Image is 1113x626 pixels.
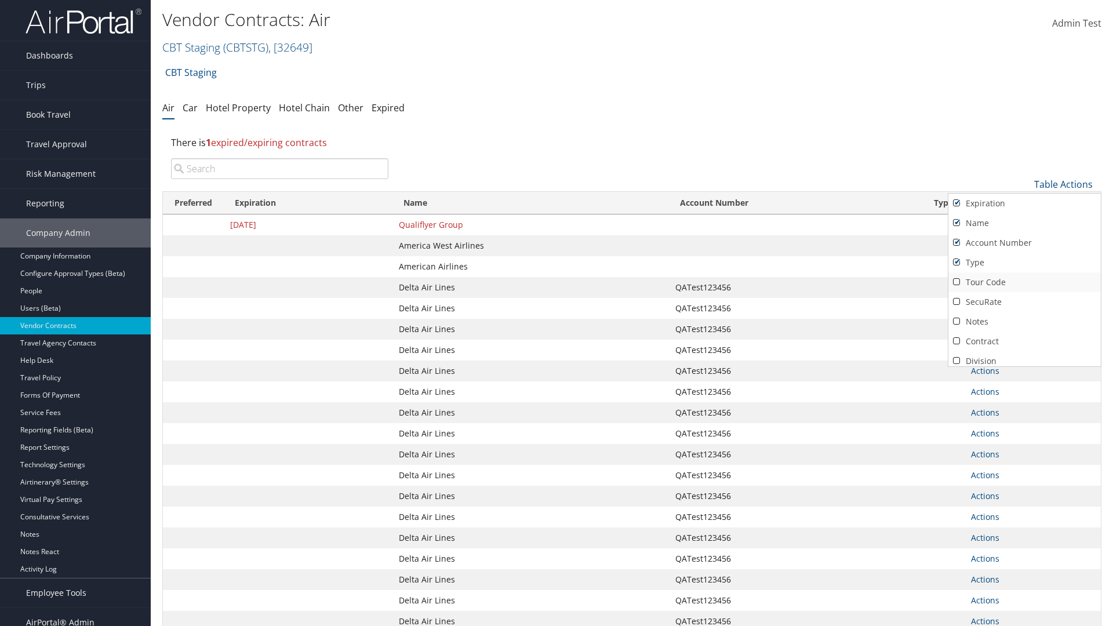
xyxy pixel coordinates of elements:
span: Trips [26,71,46,100]
a: Notes [948,312,1101,332]
a: SecuRate [948,292,1101,312]
a: Expiration [948,194,1101,213]
span: Travel Approval [26,130,87,159]
a: Contract [948,332,1101,351]
img: airportal-logo.png [26,8,141,35]
span: Company Admin [26,219,90,248]
span: Employee Tools [26,578,86,607]
a: Name [948,213,1101,233]
span: Risk Management [26,159,96,188]
a: Account Number [948,233,1101,253]
a: Tour Code [948,272,1101,292]
span: Dashboards [26,41,73,70]
span: Reporting [26,189,64,218]
span: Book Travel [26,100,71,129]
a: Division [948,351,1101,371]
a: Type [948,253,1101,272]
